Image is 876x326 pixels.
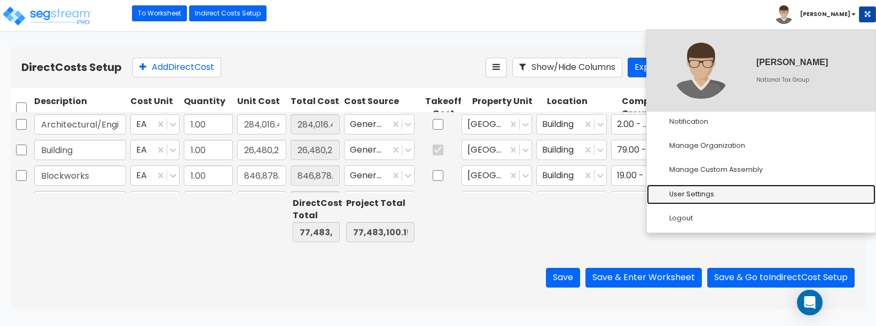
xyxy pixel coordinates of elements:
div: Crowne Plaza [462,140,532,160]
div: General Ledger [344,165,414,186]
div: Building [536,140,607,160]
div: EA [130,114,179,134]
div: Unit Cost [235,93,288,122]
div: Building [536,114,607,134]
div: Direct Cost Total [293,197,340,222]
a: Manage Custom Assembly [647,160,875,180]
div: Crowne Plaza [462,114,532,134]
div: Cost Source [342,93,417,122]
button: AddDirectCost [132,58,221,77]
div: Description [32,93,128,122]
div: Quantity [182,93,235,122]
b: [PERSON_NAME] [800,10,850,18]
button: Save & Enter Worksheet [585,268,702,288]
div: 79.00 - KITCHEN CABINETRY/COUNTERS [611,140,682,160]
img: avatar.png [673,43,729,99]
a: Manage Organization [647,136,875,156]
a: User Settings [647,185,875,204]
div: Crowne Plaza [462,191,532,211]
div: Project Total [346,197,414,210]
button: Export [628,58,669,77]
div: [PERSON_NAME] [756,62,850,63]
a: Indirect Costs Setup [189,5,267,21]
div: Crowne Plaza [462,165,532,186]
div: Building [536,165,607,186]
div: General Ledger [344,191,414,211]
div: Open Intercom Messenger [797,290,823,315]
div: Takeoff Cost [417,93,470,122]
div: 2.00 - GENERAL REQUIREMENTS [611,114,682,134]
div: General Ledger [344,140,414,160]
div: Building [536,191,607,211]
img: avatar.png [775,5,793,24]
div: General Ledger [344,114,414,134]
div: EA [130,191,179,211]
div: National Tax Group [756,79,850,81]
button: Save [546,268,580,288]
a: To Worksheet [132,5,187,21]
div: Total Cost [288,93,342,122]
a: Notification [647,112,875,132]
a: Logout [647,209,875,228]
div: Property Unit [470,93,545,122]
img: logo_pro_r.png [2,5,92,27]
div: EA [130,165,179,186]
button: Show/Hide Columns [512,58,622,77]
div: Component Group [620,93,694,122]
button: Reorder Items [486,58,507,77]
div: EA [130,140,179,160]
b: Direct Costs Setup [21,60,122,75]
button: Save & Go toIndirectCost Setup [707,268,855,288]
div: Location [545,93,620,122]
div: 19.00 - EXTERIOR BRICK WALLS [611,165,682,186]
div: Cost Unit [128,93,182,122]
